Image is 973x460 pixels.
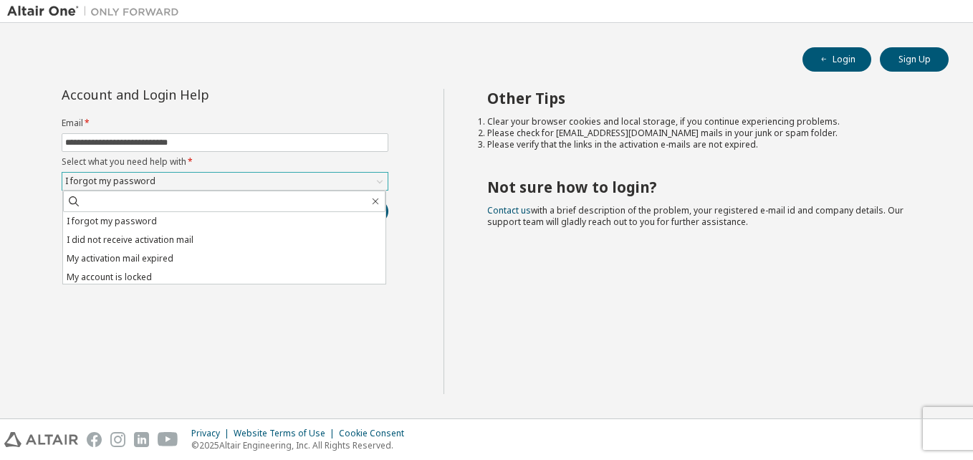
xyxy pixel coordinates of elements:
p: © 2025 Altair Engineering, Inc. All Rights Reserved. [191,439,413,451]
img: altair_logo.svg [4,432,78,447]
div: Account and Login Help [62,89,323,100]
button: Login [802,47,871,72]
img: youtube.svg [158,432,178,447]
img: instagram.svg [110,432,125,447]
img: facebook.svg [87,432,102,447]
li: I forgot my password [63,212,385,231]
a: Contact us [487,204,531,216]
li: Please check for [EMAIL_ADDRESS][DOMAIN_NAME] mails in your junk or spam folder. [487,128,924,139]
img: Altair One [7,4,186,19]
button: Sign Up [880,47,949,72]
div: Cookie Consent [339,428,413,439]
div: I forgot my password [62,173,388,190]
span: with a brief description of the problem, your registered e-mail id and company details. Our suppo... [487,204,903,228]
h2: Not sure how to login? [487,178,924,196]
label: Email [62,118,388,129]
li: Clear your browser cookies and local storage, if you continue experiencing problems. [487,116,924,128]
label: Select what you need help with [62,156,388,168]
img: linkedin.svg [134,432,149,447]
h2: Other Tips [487,89,924,107]
div: I forgot my password [63,173,158,189]
div: Website Terms of Use [234,428,339,439]
div: Privacy [191,428,234,439]
li: Please verify that the links in the activation e-mails are not expired. [487,139,924,150]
